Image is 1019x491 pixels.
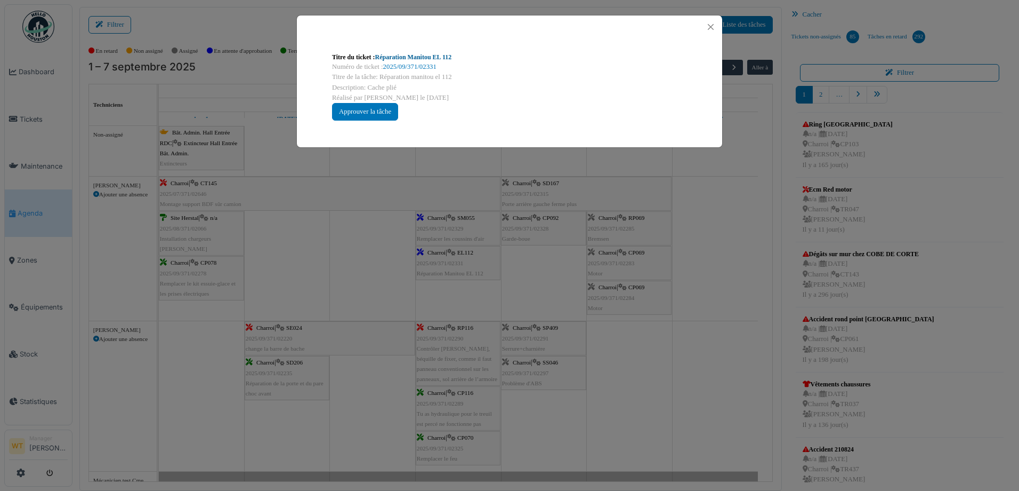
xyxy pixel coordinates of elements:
a: Réparation Manitou EL 112 [375,53,452,61]
div: Description: Cache plié [332,83,687,93]
div: Réalisé par [PERSON_NAME] le [DATE] [332,93,687,103]
div: Titre de la tâche: Réparation manitou el 112 [332,72,687,82]
div: Titre du ticket : [332,52,687,62]
button: Close [703,20,718,34]
div: Approuver la tâche [332,103,398,121]
a: 2025/09/371/02331 [383,63,436,70]
div: Numéro de ticket : [332,62,687,72]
